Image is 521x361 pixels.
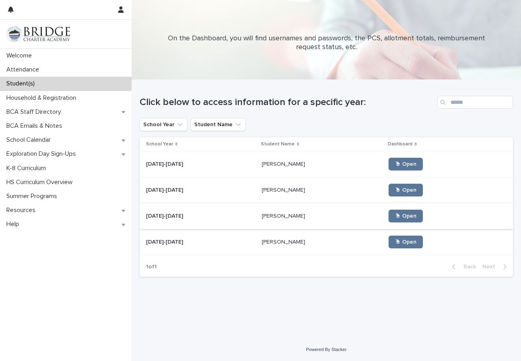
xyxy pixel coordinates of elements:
[262,159,307,168] p: [PERSON_NAME]
[389,236,423,248] a: 🖱 Open
[3,66,45,73] p: Attendance
[446,263,479,270] button: Back
[140,97,434,108] h1: Click below to access information for a specific year:
[479,263,513,270] button: Next
[3,192,63,200] p: Summer Programs
[389,210,423,222] a: 🖱 Open
[3,179,79,186] p: HS Curriculum Overview
[395,239,416,245] span: 🖱 Open
[3,122,69,130] p: BCA Emails & Notes
[3,165,52,172] p: K-8 Curriculum
[3,94,83,102] p: Household & Registration
[140,229,513,255] tr: [DATE]-[DATE][DATE]-[DATE] [PERSON_NAME][PERSON_NAME] 🖱 Open
[140,151,513,177] tr: [DATE]-[DATE][DATE]-[DATE] [PERSON_NAME][PERSON_NAME] 🖱 Open
[140,118,187,131] button: School Year
[140,203,513,229] tr: [DATE]-[DATE][DATE]-[DATE] [PERSON_NAME][PERSON_NAME] 🖱 Open
[3,52,38,60] p: Welcome
[306,347,346,352] a: Powered By Stacker
[389,184,423,196] a: 🖱 Open
[459,264,476,270] span: Back
[389,158,423,171] a: 🖱 Open
[3,80,41,87] p: Student(s)
[482,264,500,270] span: Next
[167,34,486,52] p: On the Dashboard, you will find usernames and passwords, the PCS, allotment totals, reimbursement...
[3,108,67,116] p: BCA Staff Directory
[3,220,26,228] p: Help
[262,237,307,246] p: [PERSON_NAME]
[146,237,185,246] p: [DATE]-[DATE]
[395,161,416,167] span: 🖱 Open
[140,177,513,203] tr: [DATE]-[DATE][DATE]-[DATE] [PERSON_NAME][PERSON_NAME] 🖱 Open
[3,136,57,144] p: School Calendar
[3,206,42,214] p: Resources
[146,211,185,220] p: [DATE]-[DATE]
[146,140,173,149] p: School Year
[437,96,513,109] input: Search
[261,140,295,149] p: Student Name
[191,118,246,131] button: Student Name
[146,185,185,194] p: [DATE]-[DATE]
[395,213,416,219] span: 🖱 Open
[140,257,163,277] p: 1 of 1
[262,185,307,194] p: [PERSON_NAME]
[262,211,307,220] p: [PERSON_NAME]
[6,26,70,42] img: V1C1m3IdTEidaUdm9Hs0
[146,159,185,168] p: [DATE]-[DATE]
[395,187,416,193] span: 🖱 Open
[3,150,82,158] p: Exploration Day Sign-Ups
[388,140,412,149] p: Dashboard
